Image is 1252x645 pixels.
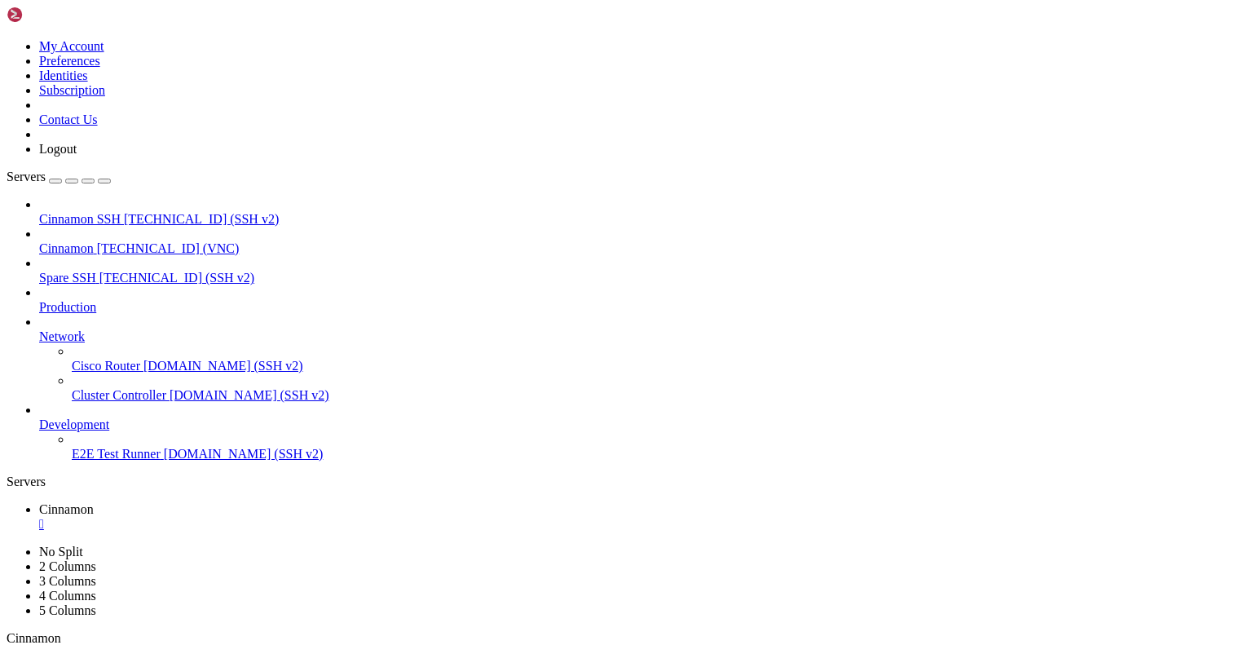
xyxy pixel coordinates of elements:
a:  [39,517,1245,532]
span: Cinnamon [7,631,61,645]
span: Cinnamon SSH [39,212,121,226]
span: Production [39,300,96,314]
li: Production [39,285,1245,315]
span: Cinnamon [39,241,94,255]
a: Subscription [39,83,105,97]
img: Shellngn [7,7,100,23]
a: Cisco Router [DOMAIN_NAME] (SSH v2) [72,359,1245,373]
a: Cinnamon [39,502,1245,532]
a: Preferences [39,54,100,68]
a: Identities [39,68,88,82]
a: Spare SSH [TECHNICAL_ID] (SSH v2) [39,271,1245,285]
span: [TECHNICAL_ID] (SSH v2) [124,212,279,226]
a: 5 Columns [39,603,96,617]
a: 3 Columns [39,574,96,588]
span: Cinnamon [39,502,94,516]
li: Cinnamon [TECHNICAL_ID] (VNC) [39,227,1245,256]
li: Cisco Router [DOMAIN_NAME] (SSH v2) [72,344,1245,373]
a: Development [39,417,1245,432]
a: My Account [39,39,104,53]
span: Network [39,329,85,343]
li: Cinnamon SSH [TECHNICAL_ID] (SSH v2) [39,197,1245,227]
a: Network [39,329,1245,344]
a: Servers [7,170,111,183]
a: Contact Us [39,113,98,126]
li: Network [39,315,1245,403]
a: Production [39,300,1245,315]
span: Cluster Controller [72,388,166,402]
a: Cinnamon [TECHNICAL_ID] (VNC) [39,241,1245,256]
li: Spare SSH [TECHNICAL_ID] (SSH v2) [39,256,1245,285]
span: [DOMAIN_NAME] (SSH v2) [170,388,329,402]
a: Cinnamon SSH [TECHNICAL_ID] (SSH v2) [39,212,1245,227]
a: Logout [39,142,77,156]
span: [DOMAIN_NAME] (SSH v2) [143,359,303,373]
li: Cluster Controller [DOMAIN_NAME] (SSH v2) [72,373,1245,403]
a: E2E Test Runner [DOMAIN_NAME] (SSH v2) [72,447,1245,462]
span: Spare SSH [39,271,96,285]
li: Development [39,403,1245,462]
span: [TECHNICAL_ID] (SSH v2) [99,271,254,285]
span: Cisco Router [72,359,140,373]
span: Servers [7,170,46,183]
li: E2E Test Runner [DOMAIN_NAME] (SSH v2) [72,432,1245,462]
span: Development [39,417,109,431]
span: [TECHNICAL_ID] (VNC) [97,241,240,255]
span: E2E Test Runner [72,447,161,461]
div: Servers [7,475,1245,489]
a: No Split [39,545,83,559]
a: 4 Columns [39,589,96,603]
span: [DOMAIN_NAME] (SSH v2) [164,447,324,461]
a: 2 Columns [39,559,96,573]
a: Cluster Controller [DOMAIN_NAME] (SSH v2) [72,388,1245,403]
